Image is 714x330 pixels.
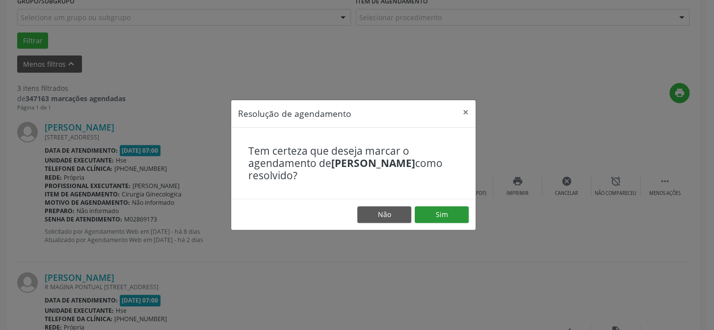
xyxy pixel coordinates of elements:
b: [PERSON_NAME] [331,156,415,170]
button: Close [456,100,476,124]
button: Sim [415,206,469,223]
h4: Tem certeza que deseja marcar o agendamento de como resolvido? [248,145,458,182]
h5: Resolução de agendamento [238,107,351,120]
button: Não [357,206,411,223]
